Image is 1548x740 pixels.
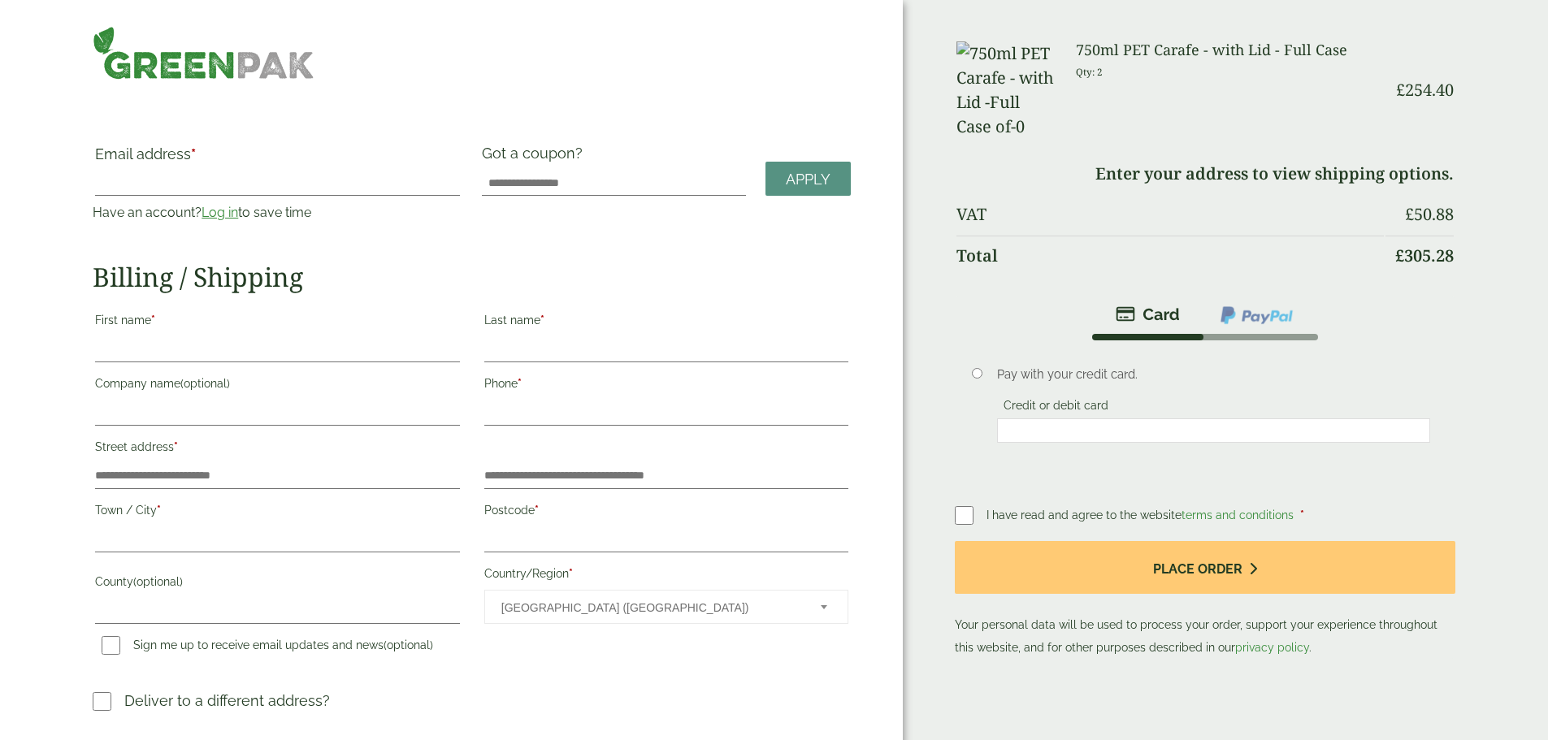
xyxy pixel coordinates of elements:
img: 750ml PET Carafe - with Lid -Full Case of-0 [956,41,1056,139]
label: Street address [95,435,459,463]
bdi: 254.40 [1396,79,1454,101]
a: terms and conditions [1182,508,1294,521]
span: United Kingdom (UK) [501,591,799,625]
label: County [95,570,459,598]
label: Town / City [95,499,459,526]
label: Postcode [484,499,848,526]
span: £ [1396,79,1405,101]
abbr: required [540,314,544,327]
button: Place order [955,541,1455,594]
label: Email address [95,147,459,170]
label: First name [95,309,459,336]
bdi: 305.28 [1395,245,1454,266]
abbr: required [569,567,573,580]
p: Have an account? to save time [93,203,462,223]
label: Country/Region [484,562,848,590]
abbr: required [151,314,155,327]
span: Apply [786,171,830,188]
a: Log in [202,205,238,220]
th: VAT [956,195,1383,234]
span: Country/Region [484,590,848,624]
img: stripe.png [1116,305,1180,324]
small: Qty: 2 [1076,66,1103,78]
img: GreenPak Supplies [93,26,314,80]
label: Credit or debit card [997,399,1115,417]
span: £ [1395,245,1404,266]
abbr: required [535,504,539,517]
abbr: required [518,377,522,390]
bdi: 50.88 [1405,203,1454,225]
td: Enter your address to view shipping options. [956,154,1453,193]
label: Phone [484,372,848,400]
abbr: required [1300,508,1304,521]
a: privacy policy [1235,641,1309,654]
abbr: required [174,440,178,453]
iframe: Secure card payment input frame [1002,423,1425,438]
label: Got a coupon? [482,145,589,170]
span: I have read and agree to the website [986,508,1297,521]
p: Deliver to a different address? [124,690,330,712]
input: Sign me up to receive email updates and news(optional) [102,636,120,655]
span: £ [1405,203,1414,225]
p: Your personal data will be used to process your order, support your experience throughout this we... [955,541,1455,659]
label: Company name [95,372,459,400]
span: (optional) [180,377,230,390]
img: ppcp-gateway.png [1219,305,1294,326]
abbr: required [157,504,161,517]
a: Apply [765,162,851,197]
label: Sign me up to receive email updates and news [95,638,440,656]
label: Last name [484,309,848,336]
h3: 750ml PET Carafe - with Lid - Full Case [1076,41,1384,59]
span: (optional) [133,575,183,588]
th: Total [956,236,1383,275]
p: Pay with your credit card. [997,366,1430,383]
h2: Billing / Shipping [93,262,851,292]
span: (optional) [384,638,433,651]
abbr: required [191,145,196,162]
